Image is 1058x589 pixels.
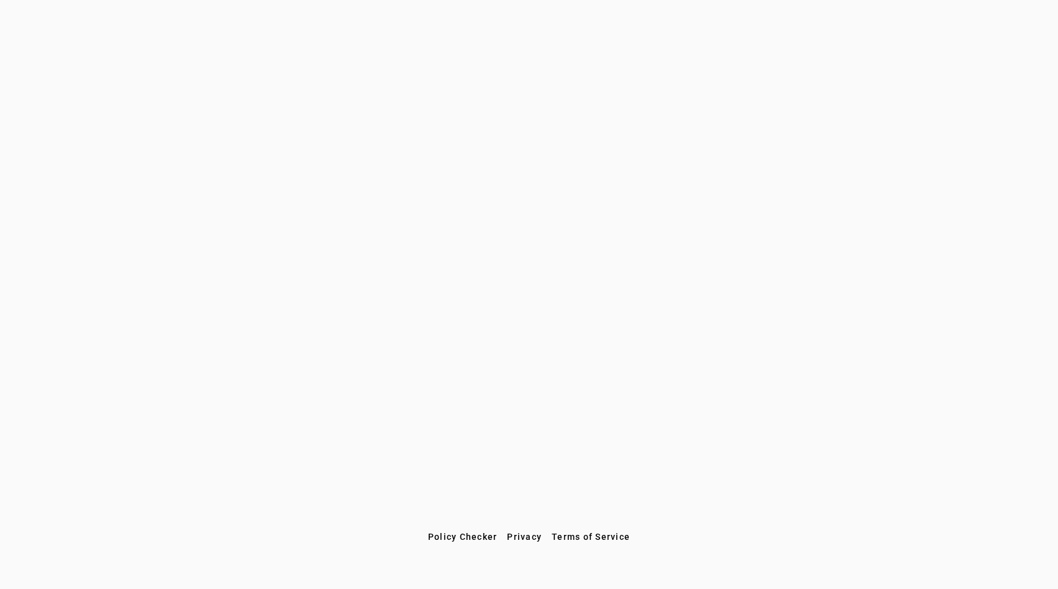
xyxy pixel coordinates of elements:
span: Terms of Service [552,532,630,542]
button: Policy Checker [423,526,503,548]
span: Policy Checker [428,532,498,542]
span: Privacy [507,532,542,542]
button: Terms of Service [547,526,635,548]
button: Privacy [502,526,547,548]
